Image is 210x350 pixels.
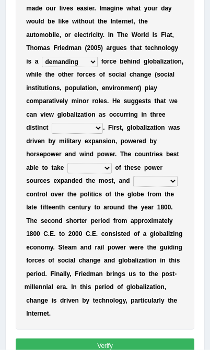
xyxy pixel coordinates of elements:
b: b [153,58,157,65]
b: d [65,44,68,52]
b: t [45,84,47,92]
b: f [103,71,105,78]
b: s [56,84,60,92]
b: m [101,5,107,12]
b: s [142,97,146,105]
b: t [52,97,54,105]
b: d [145,31,149,39]
b: l [37,71,38,78]
b: T [117,31,121,39]
b: r [155,5,158,12]
b: f [101,58,103,65]
b: t [145,44,147,52]
b: i [77,18,78,25]
b: e [39,5,43,12]
b: I [153,31,154,39]
b: i [60,18,62,25]
b: , [172,31,174,39]
b: o [95,97,98,105]
b: c [130,71,133,78]
b: n [28,84,31,92]
b: e [103,18,107,25]
b: t [98,31,100,39]
b: . [103,31,104,39]
b: F [53,44,57,52]
b: h [100,18,103,25]
b: l [63,97,64,105]
b: n [158,44,161,52]
b: o [103,58,107,65]
b: h [81,18,85,25]
b: l [165,31,167,39]
b: W [132,31,137,39]
b: s [123,44,127,52]
b: l [60,5,61,12]
b: , [97,84,98,92]
b: 5 [97,44,101,52]
b: a [26,31,30,39]
b: a [43,97,46,105]
b: p [65,84,68,92]
b: r [110,44,112,52]
b: a [107,44,110,52]
b: i [131,58,133,65]
b: h [47,71,51,78]
b: l [78,31,79,39]
b: d [161,5,165,12]
b: , [60,84,61,92]
b: e [124,58,127,65]
b: t [138,5,141,12]
b: I [108,31,110,39]
b: o [160,71,164,78]
b: a [82,84,86,92]
b: o [46,5,50,12]
b: n [116,5,120,12]
b: e [89,71,92,78]
b: e [77,5,80,12]
b: s [147,97,151,105]
b: c [150,44,154,52]
b: n [124,18,127,25]
b: e [124,31,128,39]
b: s [70,5,74,12]
b: n [79,97,83,105]
b: I [110,18,112,25]
b: u [76,84,80,92]
b: v [63,5,66,12]
b: a [121,71,124,78]
b: y [175,44,179,52]
b: e [62,44,65,52]
b: t [62,71,64,78]
b: i [87,5,89,12]
b: 0 [94,44,98,52]
b: y [154,84,157,92]
b: e [66,5,70,12]
b: e [130,84,134,92]
b: n [93,84,97,92]
b: e [120,44,123,52]
b: e [138,97,142,105]
b: i [60,44,61,52]
b: o [112,71,115,78]
b: i [172,58,174,65]
b: g [144,58,147,65]
b: a [35,58,39,65]
b: t [137,84,139,92]
b: t [170,58,172,65]
b: , [182,58,183,65]
b: a [74,44,78,52]
b: s [103,97,107,105]
b: n [133,84,137,92]
b: l [144,31,145,39]
b: t [35,84,37,92]
b: r [57,44,60,52]
b: t [139,44,142,52]
b: t [145,97,147,105]
b: m [26,5,32,12]
b: c [92,31,96,39]
b: s [32,84,36,92]
b: l [124,71,126,78]
b: i [168,71,169,78]
b: a [107,5,110,12]
b: t [33,31,36,39]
